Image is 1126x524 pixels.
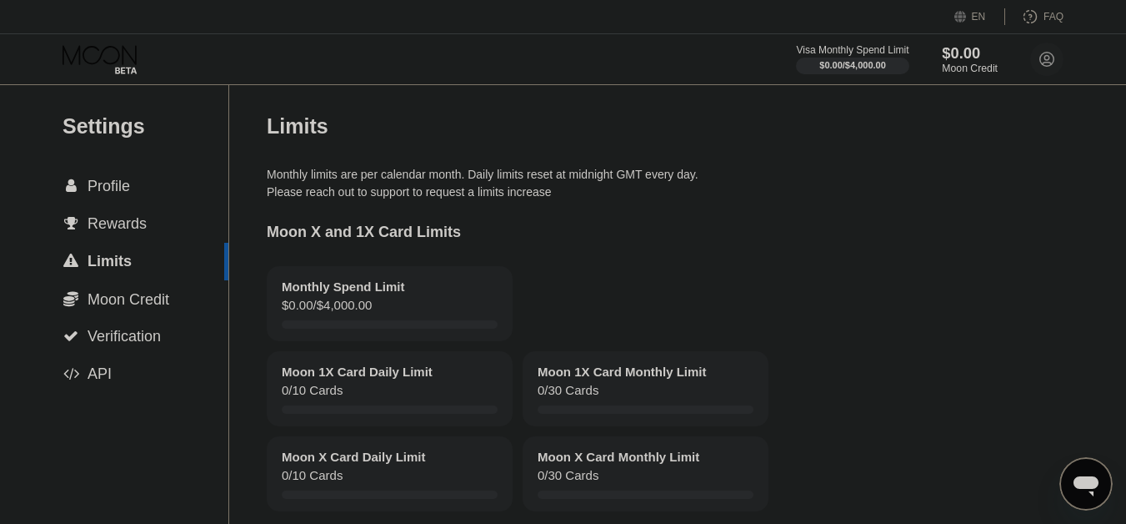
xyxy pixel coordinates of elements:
div: 0 / 30 Cards [538,468,598,491]
div:  [63,290,79,307]
span:  [63,290,78,307]
div: Moon X Card Monthly Limit [538,450,699,464]
div: Visa Monthly Spend Limit$0.00/$4,000.00 [796,44,908,74]
div:  [63,329,79,344]
div: Limits [267,114,328,139]
div: $0.00 / $4,000.00 [819,60,886,70]
div:  [63,179,79,194]
div: $0.00Moon Credit [942,44,998,74]
span:  [63,366,79,381]
iframe: Button to launch messaging window [1059,457,1113,511]
div: FAQ [1005,8,1063,25]
div: Moon Credit [942,63,998,74]
div: 0 / 30 Cards [538,383,598,406]
span:  [64,216,78,231]
span: API [88,365,112,382]
div: Moon X Card Daily Limit [282,450,426,464]
div: Moon 1X Card Monthly Limit [538,365,707,379]
span: Rewards [88,215,147,232]
div:  [63,216,79,231]
div: 0 / 10 Cards [282,383,343,406]
div: Moon 1X Card Daily Limit [282,365,433,379]
div: $0.00 / $4,000.00 [282,298,372,320]
div: 0 / 10 Cards [282,468,343,491]
span: Moon Credit [88,291,169,308]
span: Profile [88,178,130,194]
div: EN [954,8,1005,25]
span:  [63,254,78,269]
div: EN [972,11,986,23]
div:  [63,254,79,269]
span:  [66,179,77,194]
span: Verification [88,328,161,345]
div: Monthly Spend Limit [282,280,405,294]
span: Limits [88,253,132,270]
div: Visa Monthly Spend Limit [796,44,908,56]
div: Settings [63,114,228,139]
div: $0.00 [942,44,998,62]
div: FAQ [1043,11,1063,23]
span:  [63,329,78,344]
